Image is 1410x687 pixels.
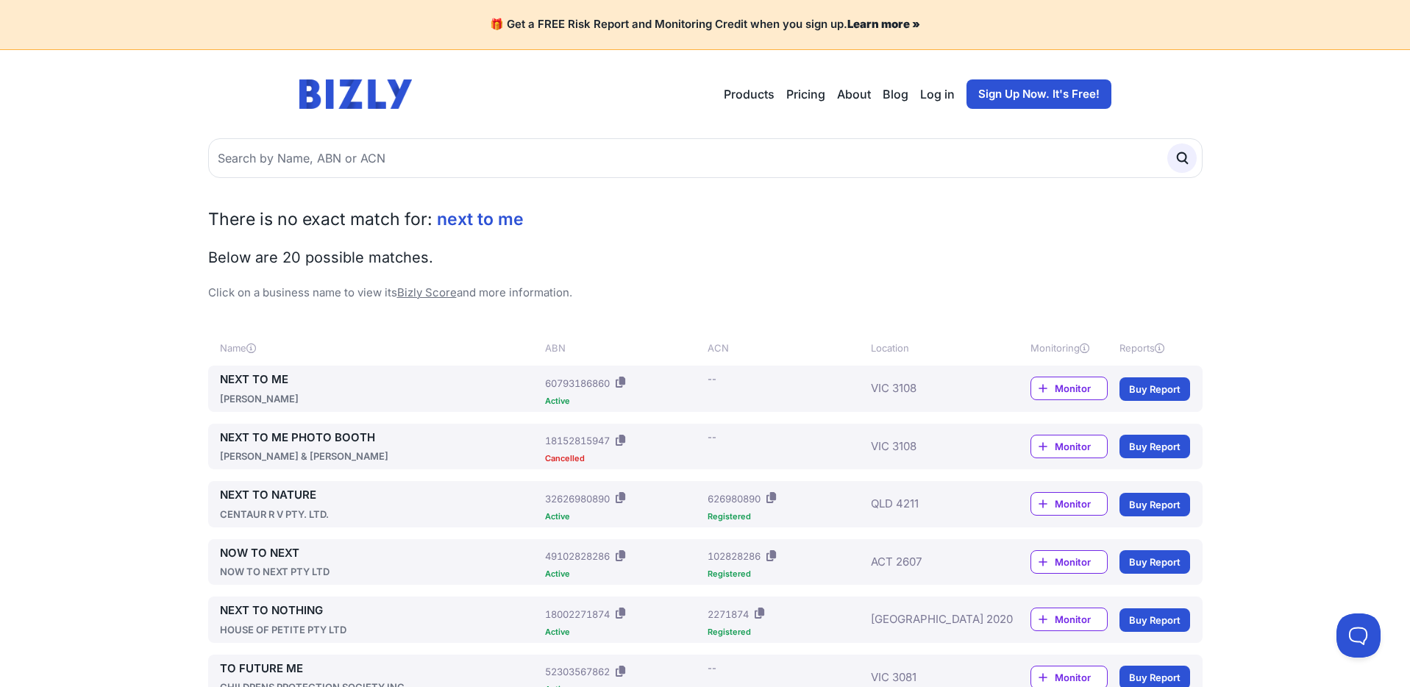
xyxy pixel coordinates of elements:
[871,602,987,637] div: [GEOGRAPHIC_DATA] 2020
[545,397,702,405] div: Active
[1055,670,1107,685] span: Monitor
[1055,555,1107,569] span: Monitor
[1055,439,1107,454] span: Monitor
[1119,377,1190,401] a: Buy Report
[208,209,432,229] span: There is no exact match for:
[871,430,987,464] div: VIC 3108
[220,371,540,388] a: NEXT TO ME
[437,209,524,229] span: next to me
[1030,608,1108,631] a: Monitor
[871,487,987,522] div: QLD 4211
[220,487,540,504] a: NEXT TO NATURE
[1119,608,1190,632] a: Buy Report
[220,507,540,522] div: CENTAUR R V PTY. LTD.
[208,249,433,266] span: Below are 20 possible matches.
[220,449,540,463] div: [PERSON_NAME] & [PERSON_NAME]
[545,341,702,355] div: ABN
[966,79,1111,109] a: Sign Up Now. It's Free!
[708,570,864,578] div: Registered
[208,138,1203,178] input: Search by Name, ABN or ACN
[545,376,610,391] div: 60793186860
[545,570,702,578] div: Active
[1055,612,1107,627] span: Monitor
[545,455,702,463] div: Cancelled
[708,607,749,622] div: 2271874
[1119,435,1190,458] a: Buy Report
[545,607,610,622] div: 18002271874
[220,602,540,619] a: NEXT TO NOTHING
[545,664,610,679] div: 52303567862
[545,433,610,448] div: 18152815947
[397,285,457,299] a: Bizly Score
[220,564,540,579] div: NOW TO NEXT PTY LTD
[871,371,987,406] div: VIC 3108
[545,513,702,521] div: Active
[220,622,540,637] div: HOUSE OF PETITE PTY LTD
[708,661,716,675] div: --
[724,85,775,103] button: Products
[708,341,864,355] div: ACN
[871,545,987,580] div: ACT 2607
[708,549,761,563] div: 102828286
[1030,341,1108,355] div: Monitoring
[220,661,540,677] a: TO FUTURE ME
[708,371,716,386] div: --
[220,341,540,355] div: Name
[1119,341,1190,355] div: Reports
[1030,377,1108,400] a: Monitor
[1030,550,1108,574] a: Monitor
[837,85,871,103] a: About
[883,85,908,103] a: Blog
[708,513,864,521] div: Registered
[220,545,540,562] a: NOW TO NEXT
[1030,492,1108,516] a: Monitor
[545,628,702,636] div: Active
[708,628,864,636] div: Registered
[18,18,1392,32] h4: 🎁 Get a FREE Risk Report and Monitoring Credit when you sign up.
[545,491,610,506] div: 32626980890
[847,17,920,31] a: Learn more »
[1119,550,1190,574] a: Buy Report
[708,491,761,506] div: 626980890
[220,391,540,406] div: [PERSON_NAME]
[220,430,540,446] a: NEXT TO ME PHOTO BOOTH
[1055,381,1107,396] span: Monitor
[871,341,987,355] div: Location
[920,85,955,103] a: Log in
[545,549,610,563] div: 49102828286
[708,430,716,444] div: --
[1119,493,1190,516] a: Buy Report
[1055,496,1107,511] span: Monitor
[1030,435,1108,458] a: Monitor
[1336,613,1381,658] iframe: Toggle Customer Support
[786,85,825,103] a: Pricing
[208,285,1203,302] p: Click on a business name to view its and more information.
